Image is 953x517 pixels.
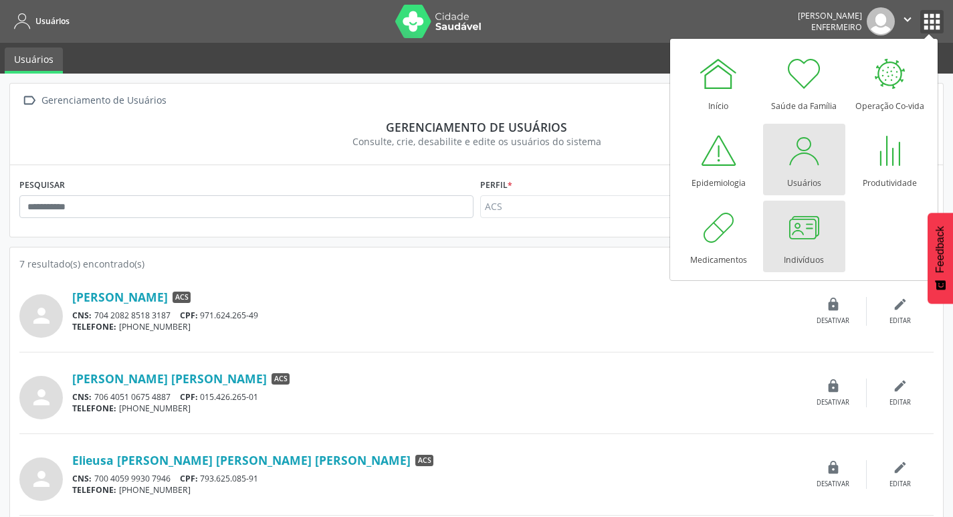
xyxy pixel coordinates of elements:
div: [PHONE_NUMBER] [72,403,800,414]
a: [PERSON_NAME] [72,290,168,304]
a: Epidemiologia [677,124,760,195]
i: person [29,467,54,491]
i: edit [893,297,908,312]
i:  [19,91,39,110]
a: Início [677,47,760,118]
div: 700 4059 9930 7946 793.625.085-91 [72,473,800,484]
div: Editar [889,398,911,407]
span: CPF: [180,310,198,321]
span: CNS: [72,473,92,484]
a: Usuários [9,10,70,32]
div: Gerenciamento de usuários [29,120,924,134]
div: Editar [889,316,911,326]
i: lock [826,297,841,312]
i: person [29,385,54,409]
span: ACS [272,373,290,385]
div: 706 4051 0675 4887 015.426.265-01 [72,391,800,403]
i: person [29,304,54,328]
span: CPF: [180,391,198,403]
i:  [900,12,915,27]
a: Elieusa [PERSON_NAME] [PERSON_NAME] [PERSON_NAME] [72,453,411,468]
span: TELEFONE: [72,484,116,496]
span: ACS [173,292,191,304]
span: CNS: [72,310,92,321]
span: CPF: [180,473,198,484]
i: edit [893,460,908,475]
a:  Gerenciamento de Usuários [19,91,169,110]
i: edit [893,379,908,393]
i: lock [826,460,841,475]
span: CNS: [72,391,92,403]
a: Saúde da Família [763,47,845,118]
div: [PHONE_NUMBER] [72,321,800,332]
button: Feedback - Mostrar pesquisa [928,213,953,304]
div: Editar [889,480,911,489]
div: 704 2082 8518 3187 971.624.265-49 [72,310,800,321]
a: Usuários [763,124,845,195]
div: Gerenciamento de Usuários [39,91,169,110]
div: Consulte, crie, desabilite e edite os usuários do sistema [29,134,924,148]
div: 7 resultado(s) encontrado(s) [19,257,934,271]
a: Indivíduos [763,201,845,272]
label: Perfil [480,175,512,195]
img: img [867,7,895,35]
button: apps [920,10,944,33]
div: [PERSON_NAME] [798,10,862,21]
a: Usuários [5,47,63,74]
button:  [895,7,920,35]
div: Desativar [817,398,849,407]
span: Enfermeiro [811,21,862,33]
span: Usuários [35,15,70,27]
div: [PHONE_NUMBER] [72,484,800,496]
span: ACS [415,455,433,467]
div: Desativar [817,316,849,326]
a: Medicamentos [677,201,760,272]
div: Desativar [817,480,849,489]
a: Produtividade [849,124,931,195]
span: TELEFONE: [72,321,116,332]
a: [PERSON_NAME] [PERSON_NAME] [72,371,267,386]
a: Operação Co-vida [849,47,931,118]
i: lock [826,379,841,393]
span: Feedback [934,226,946,273]
label: PESQUISAR [19,175,65,195]
span: TELEFONE: [72,403,116,414]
